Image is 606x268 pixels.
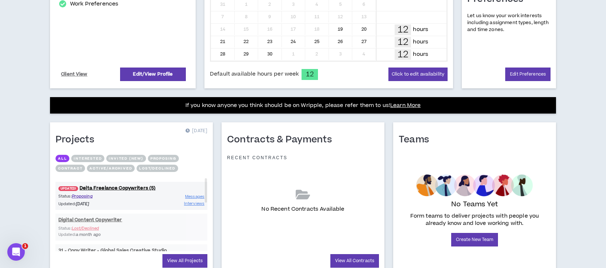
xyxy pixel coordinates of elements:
span: Interviews [184,201,204,206]
a: Messages [185,193,204,200]
a: View All Projects [162,254,207,268]
span: UPDATED! [58,186,78,191]
p: No Recent Contracts Available [261,205,344,213]
p: Updated: [58,201,131,207]
button: Interested [71,155,104,162]
i: [DATE] [76,201,89,207]
a: Create New Team [451,233,498,246]
h1: Contracts & Payments [227,134,337,146]
p: hours [413,26,428,34]
a: UPDATED!Delta Freelance Copywriters (5) [55,185,207,192]
p: If you know anyone you think should be on Wripple, please refer them to us! [185,101,421,110]
p: Form teams to deliver projects with people you already know and love working with. [402,213,548,227]
p: [DATE] [185,127,207,135]
button: Contract [55,165,85,172]
button: Lost/Declined [137,165,178,172]
p: Let us know your work interests including assignment types, length and time zones. [467,12,551,34]
a: Learn More [390,102,421,109]
span: Messages [185,194,204,199]
span: 1 [22,243,28,249]
img: empty [416,175,533,196]
button: Proposing [148,155,179,162]
p: Recent Contracts [227,155,288,161]
span: Default available hours per week [210,70,299,78]
p: No Teams Yet [451,199,498,210]
h1: Projects [55,134,100,146]
p: hours [413,38,428,46]
iframe: Intercom live chat [7,243,25,261]
a: Client View [60,68,89,81]
a: Edit/View Profile [120,68,186,81]
button: Active/Archived [87,165,135,172]
button: Invited (new) [106,155,146,162]
h1: Teams [399,134,434,146]
button: Click to edit availability [388,68,448,81]
p: Status: [58,193,131,199]
a: Interviews [184,200,204,207]
span: Proposing [72,194,93,199]
button: All [55,155,69,162]
a: View All Contracts [330,254,379,268]
a: Edit Preferences [505,68,551,81]
p: hours [413,50,428,58]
